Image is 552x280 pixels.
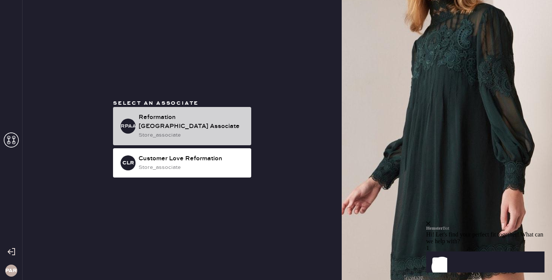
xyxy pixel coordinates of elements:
span: Select an associate [113,100,199,107]
iframe: Front Chat [426,176,550,278]
div: store_associate [139,131,245,139]
div: Reformation [GEOGRAPHIC_DATA] Associate [139,113,245,131]
h3: CLR [122,160,134,166]
h3: RPAA [121,123,136,129]
div: store_associate [139,163,245,172]
div: Customer Love Reformation [139,154,245,163]
h3: PAR [5,268,17,273]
